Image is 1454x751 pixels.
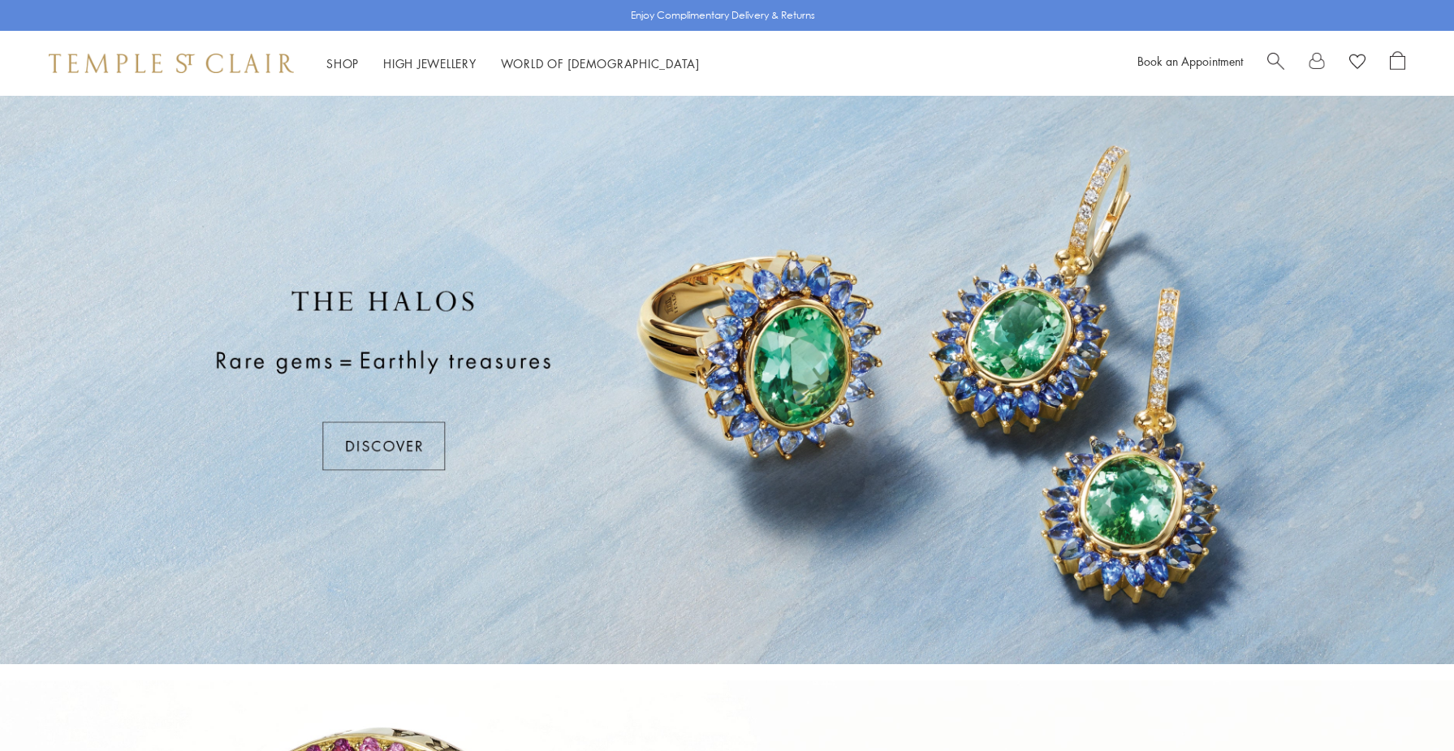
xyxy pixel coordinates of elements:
[1390,51,1405,76] a: Open Shopping Bag
[326,54,700,74] nav: Main navigation
[1349,51,1366,76] a: View Wishlist
[631,7,815,24] p: Enjoy Complimentary Delivery & Returns
[501,55,700,71] a: World of [DEMOGRAPHIC_DATA]World of [DEMOGRAPHIC_DATA]
[49,54,294,73] img: Temple St. Clair
[326,55,359,71] a: ShopShop
[1267,51,1284,76] a: Search
[1373,675,1438,735] iframe: Gorgias live chat messenger
[383,55,477,71] a: High JewelleryHigh Jewellery
[1137,53,1243,69] a: Book an Appointment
